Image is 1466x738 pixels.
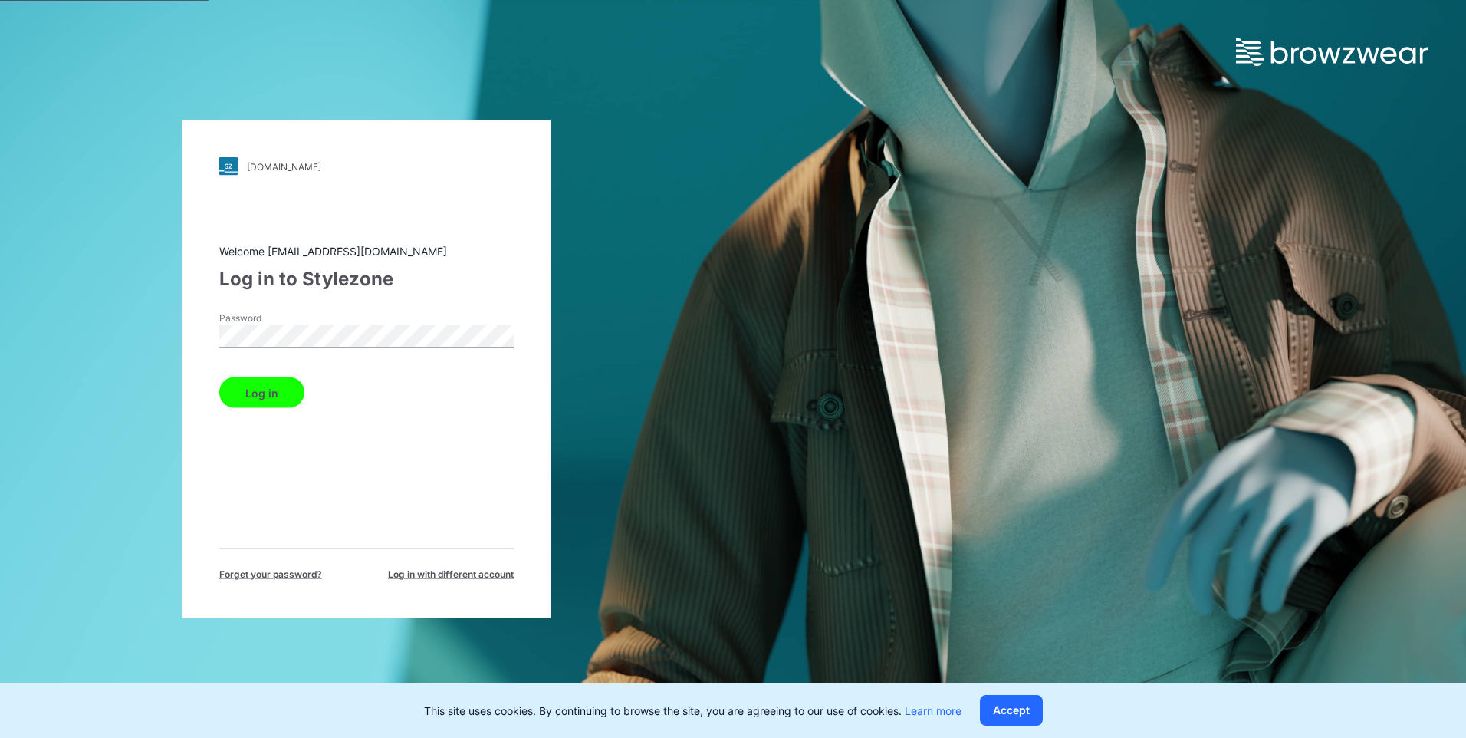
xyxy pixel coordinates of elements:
label: Password [219,311,327,325]
p: This site uses cookies. By continuing to browse the site, you are agreeing to our use of cookies. [424,703,961,719]
a: Learn more [905,704,961,717]
span: Log in with different account [388,568,514,582]
button: Log in [219,377,304,408]
div: Log in to Stylezone [219,265,514,293]
img: stylezone-logo.562084cfcfab977791bfbf7441f1a819.svg [219,157,238,176]
a: [DOMAIN_NAME] [219,157,514,176]
span: Forget your password? [219,568,322,582]
img: browzwear-logo.e42bd6dac1945053ebaf764b6aa21510.svg [1236,38,1428,66]
button: Accept [980,695,1043,726]
div: [DOMAIN_NAME] [247,160,321,172]
div: Welcome [EMAIL_ADDRESS][DOMAIN_NAME] [219,243,514,259]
